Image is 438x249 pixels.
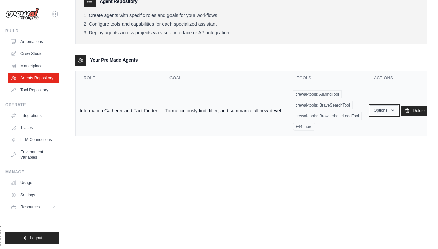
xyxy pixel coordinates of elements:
[8,177,59,188] a: Usage
[76,71,161,85] th: Role
[293,90,342,98] span: crewai-tools: AIMindTool
[293,101,353,109] span: crewai-tools: BraveSearchTool
[5,8,39,20] img: Logo
[8,147,59,163] a: Environment Variables
[84,13,419,19] li: Create agents with specific roles and goals for your workflows
[5,102,59,108] div: Operate
[161,85,289,136] td: To meticulously find, filter, and summarize all new devel...
[5,169,59,175] div: Manage
[8,110,59,121] a: Integrations
[8,134,59,145] a: LLM Connections
[8,122,59,133] a: Traces
[161,71,289,85] th: Goal
[84,30,419,36] li: Deploy agents across projects via visual interface or API integration
[293,112,362,120] span: crewai-tools: BrowserbaseLoadTool
[20,204,40,210] span: Resources
[8,48,59,59] a: Crew Studio
[8,85,59,95] a: Tool Repository
[8,36,59,47] a: Automations
[289,71,366,85] th: Tools
[84,21,419,27] li: Configure tools and capabilities for each specialized assistant
[8,190,59,200] a: Settings
[76,85,161,136] td: Information Gatherer and Fact-Finder
[366,71,432,85] th: Actions
[8,60,59,71] a: Marketplace
[8,202,59,212] button: Resources
[293,123,315,131] span: +44 more
[370,105,398,115] button: Options
[5,28,59,34] div: Build
[401,106,428,116] a: Delete
[90,57,138,64] h3: Your Pre Made Agents
[8,73,59,83] a: Agents Repository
